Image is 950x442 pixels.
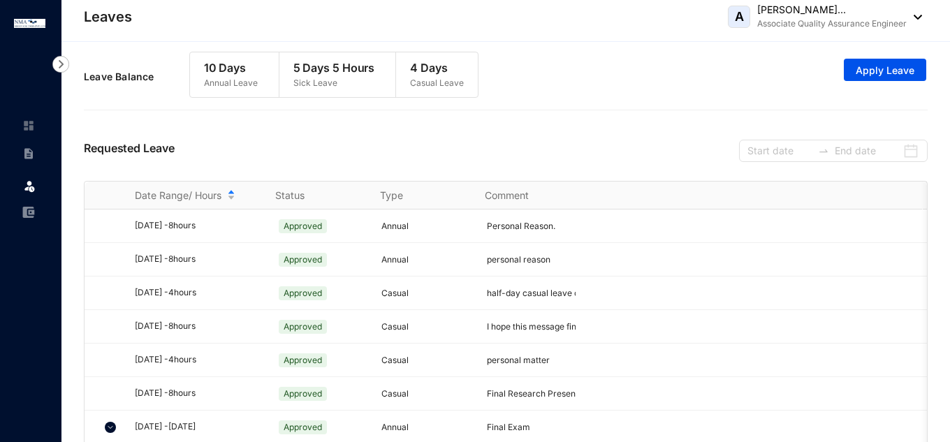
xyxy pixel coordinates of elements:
span: Approved [279,420,327,434]
p: 4 Days [410,59,464,76]
span: Final Exam [487,422,530,432]
p: Casual [381,353,470,367]
p: Annual [381,219,470,233]
p: Annual [381,253,470,267]
img: nav-icon-right.af6afadce00d159da59955279c43614e.svg [52,56,69,73]
div: [DATE] - 4 hours [135,286,258,300]
li: Home [11,112,45,140]
span: Approved [279,353,327,367]
span: personal matter [487,355,550,365]
span: Approved [279,387,327,401]
span: Approved [279,219,327,233]
span: swap-right [818,145,829,156]
button: Apply Leave [844,59,926,81]
p: [PERSON_NAME]... [757,3,907,17]
img: chevron-down.5dccb45ca3e6429452e9960b4a33955c.svg [105,422,116,433]
input: End date [835,143,900,159]
p: 5 Days 5 Hours [293,59,375,76]
li: Expenses [11,198,45,226]
p: Leaves [84,7,132,27]
p: Annual Leave [204,76,258,90]
span: Apply Leave [856,64,914,78]
th: Status [258,182,363,209]
p: Associate Quality Assurance Engineer [757,17,907,31]
div: [DATE] - 8 hours [135,387,258,400]
th: Comment [468,182,573,209]
p: Annual [381,420,470,434]
p: Leave Balance [84,70,189,84]
div: [DATE] - 4 hours [135,353,258,367]
span: A [735,10,744,23]
p: Casual [381,320,470,334]
img: logo [14,19,45,28]
img: expense-unselected.2edcf0507c847f3e9e96.svg [22,206,35,219]
img: contract-unselected.99e2b2107c0a7dd48938.svg [22,147,35,160]
span: personal reason [487,254,550,265]
span: half-day casual leave on [DATE], for personal matters. [487,288,700,298]
span: Approved [279,253,327,267]
p: Requested Leave [84,140,175,162]
input: Start date [747,143,812,159]
div: [DATE] - 8 hours [135,253,258,266]
span: Approved [279,286,327,300]
div: [DATE] - [DATE] [135,420,258,434]
img: home-unselected.a29eae3204392db15eaf.svg [22,119,35,132]
div: [DATE] - 8 hours [135,219,258,233]
span: to [818,145,829,156]
img: leave.99b8a76c7fa76a53782d.svg [22,179,36,193]
span: Personal Reason. [487,221,555,231]
span: Final Research Presentation. [487,388,600,399]
li: Contracts [11,140,45,168]
div: [DATE] - 8 hours [135,320,258,333]
th: Type [363,182,468,209]
p: 10 Days [204,59,258,76]
span: Approved [279,320,327,334]
p: Casual Leave [410,76,464,90]
p: Casual [381,286,470,300]
p: Casual [381,387,470,401]
span: Date Range/ Hours [135,189,221,202]
p: Sick Leave [293,76,375,90]
img: dropdown-black.8e83cc76930a90b1a4fdb6d089b7bf3a.svg [907,15,922,20]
